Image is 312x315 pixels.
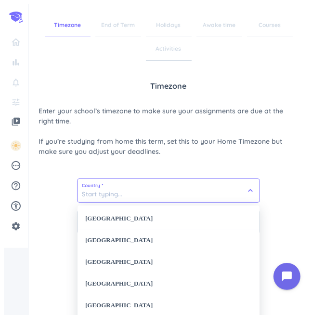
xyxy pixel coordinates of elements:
div: [GEOGRAPHIC_DATA] [78,273,260,295]
a: settings [8,219,24,234]
span: Courses [247,14,293,37]
div: [GEOGRAPHIC_DATA] [78,208,260,230]
span: End of Term [95,14,141,37]
span: Awake time [196,14,242,37]
i: settings [11,221,21,231]
i: keyboard_arrow_down [246,186,255,195]
input: Start typing... [78,179,260,202]
span: Enter your school’s timezone to make sure your assignments are due at the right time. If you’re s... [39,106,299,157]
div: [GEOGRAPHIC_DATA] [78,251,260,273]
i: pending [11,160,21,171]
span: Country * [82,183,255,188]
span: Timezone [45,14,91,37]
span: Holidays [146,14,192,37]
i: help_outline [11,180,21,191]
span: Timezone [151,80,187,92]
div: [GEOGRAPHIC_DATA] [78,230,260,251]
i: video_library [11,117,21,126]
span: Activities [146,37,192,61]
